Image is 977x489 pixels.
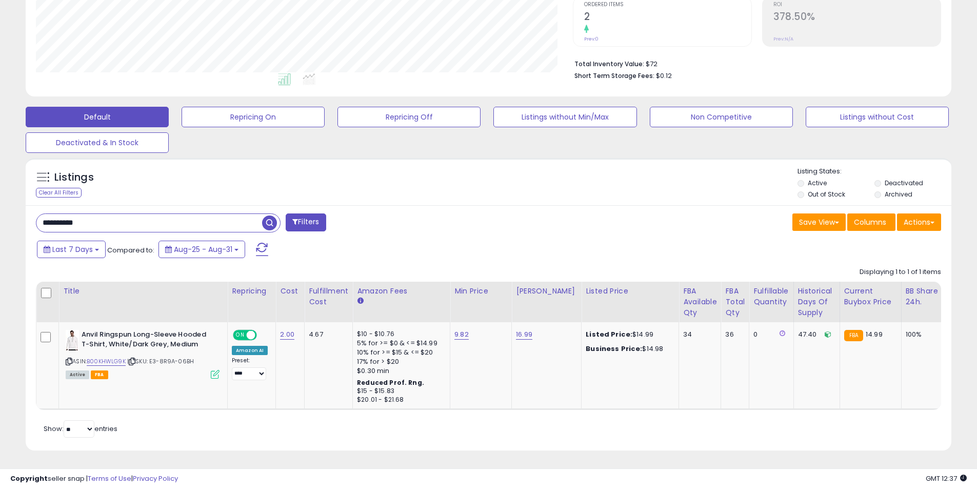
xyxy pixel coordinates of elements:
b: Business Price: [586,344,642,354]
button: Deactivated & In Stock [26,132,169,153]
div: seller snap | | [10,474,178,484]
small: Amazon Fees. [357,297,363,306]
label: Archived [885,190,912,199]
a: Terms of Use [88,474,131,483]
div: 47.40 [798,330,832,339]
div: [PERSON_NAME] [516,286,577,297]
span: OFF [255,331,272,340]
div: Amazon AI [232,346,268,355]
span: ROI [773,2,941,8]
div: Listed Price [586,286,674,297]
b: Reduced Prof. Rng. [357,378,424,387]
label: Out of Stock [808,190,845,199]
div: FBA Total Qty [725,286,745,318]
button: Save View [792,213,846,231]
div: 17% for > $20 [357,357,442,366]
small: FBA [844,330,863,341]
button: Listings without Cost [806,107,949,127]
div: FBA Available Qty [683,286,716,318]
div: $14.99 [586,330,671,339]
div: 4.67 [309,330,345,339]
span: | SKU: E3-8R9A-06BH [127,357,194,365]
button: Actions [897,213,941,231]
div: Cost [280,286,300,297]
div: Min Price [454,286,507,297]
label: Active [808,179,827,187]
h2: 378.50% [773,11,941,25]
h5: Listings [54,170,94,185]
div: $20.01 - $21.68 [357,396,442,404]
strong: Copyright [10,474,48,483]
div: $15 - $15.83 [357,387,442,396]
small: Prev: N/A [773,36,793,42]
a: 16.99 [516,329,532,340]
b: Short Term Storage Fees: [574,71,654,80]
h2: 2 [584,11,751,25]
span: ON [234,331,247,340]
li: $72 [574,57,933,69]
button: Listings without Min/Max [493,107,636,127]
span: Last 7 Days [52,244,93,255]
div: Preset: [232,357,268,380]
small: Prev: 0 [584,36,599,42]
div: 10% for >= $15 & <= $20 [357,348,442,357]
img: 3145RF+s01L._SL40_.jpg [66,330,79,350]
a: Privacy Policy [133,474,178,483]
div: Repricing [232,286,271,297]
div: Fulfillment Cost [309,286,348,307]
b: Anvil Ringspun Long-Sleeve Hooded T-Shirt, White/Dark Grey, Medium [82,330,206,351]
button: Default [26,107,169,127]
div: Fulfillable Quantity [753,286,789,307]
p: Listing States: [797,167,951,177]
a: B00KHWLG9K [87,357,126,366]
span: FBA [91,370,108,379]
b: Listed Price: [586,329,632,339]
button: Filters [286,213,326,231]
label: Deactivated [885,179,923,187]
div: Displaying 1 to 1 of 1 items [860,267,941,277]
span: Aug-25 - Aug-31 [174,244,232,255]
span: $0.12 [656,71,672,81]
span: 2025-09-8 12:37 GMT [926,474,967,483]
span: Columns [854,217,886,227]
div: 36 [725,330,741,339]
span: Ordered Items [584,2,751,8]
div: Amazon Fees [357,286,446,297]
div: Clear All Filters [36,188,82,198]
div: Title [63,286,223,297]
button: Repricing Off [337,107,481,127]
span: Compared to: [107,245,154,255]
span: 14.99 [866,329,883,339]
div: Historical Days Of Supply [798,286,835,318]
button: Aug-25 - Aug-31 [158,241,245,258]
div: BB Share 24h. [906,286,943,307]
a: 2.00 [280,329,294,340]
b: Total Inventory Value: [574,60,644,68]
div: $0.30 min [357,366,442,376]
div: $10 - $10.76 [357,330,442,339]
span: Show: entries [44,424,117,434]
button: Last 7 Days [37,241,106,258]
div: Current Buybox Price [844,286,897,307]
div: 0 [753,330,785,339]
button: Columns [847,213,895,231]
button: Non Competitive [650,107,793,127]
button: Repricing On [182,107,325,127]
div: ASIN: [66,330,220,378]
div: 34 [683,330,713,339]
div: $14.98 [586,344,671,354]
a: 9.82 [454,329,469,340]
div: 100% [906,330,940,339]
span: All listings currently available for purchase on Amazon [66,370,89,379]
div: 5% for >= $0 & <= $14.99 [357,339,442,348]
